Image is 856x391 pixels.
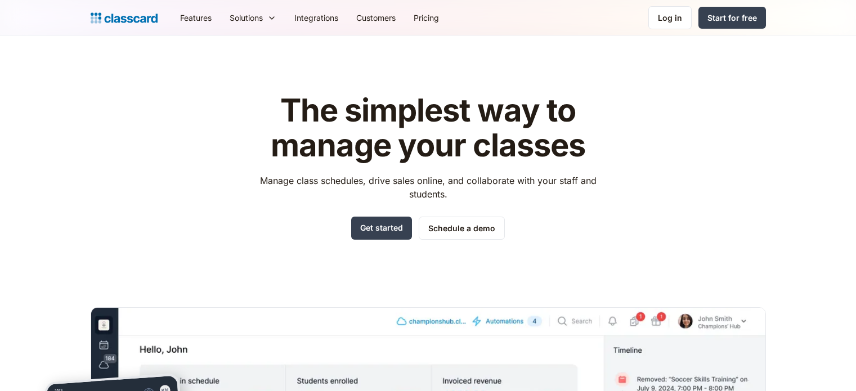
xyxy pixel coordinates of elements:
[91,10,158,26] a: Logo
[698,7,766,29] a: Start for free
[648,6,692,29] a: Log in
[249,174,607,201] p: Manage class schedules, drive sales online, and collaborate with your staff and students.
[285,5,347,30] a: Integrations
[249,93,607,163] h1: The simplest way to manage your classes
[230,12,263,24] div: Solutions
[419,217,505,240] a: Schedule a demo
[347,5,405,30] a: Customers
[707,12,757,24] div: Start for free
[405,5,448,30] a: Pricing
[658,12,682,24] div: Log in
[171,5,221,30] a: Features
[351,217,412,240] a: Get started
[221,5,285,30] div: Solutions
